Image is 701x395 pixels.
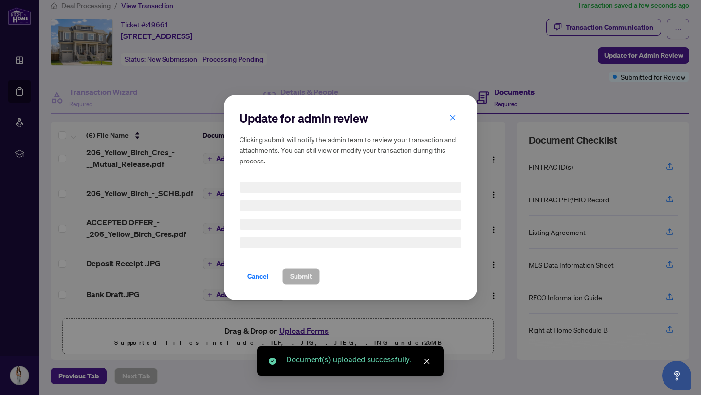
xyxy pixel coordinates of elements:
[422,356,432,367] a: Close
[240,110,461,126] h2: Update for admin review
[424,358,430,365] span: close
[449,114,456,121] span: close
[662,361,691,390] button: Open asap
[286,354,432,366] div: Document(s) uploaded successfully.
[240,134,461,166] h5: Clicking submit will notify the admin team to review your transaction and attachments. You can st...
[240,268,277,285] button: Cancel
[247,269,269,284] span: Cancel
[269,358,276,365] span: check-circle
[282,268,320,285] button: Submit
